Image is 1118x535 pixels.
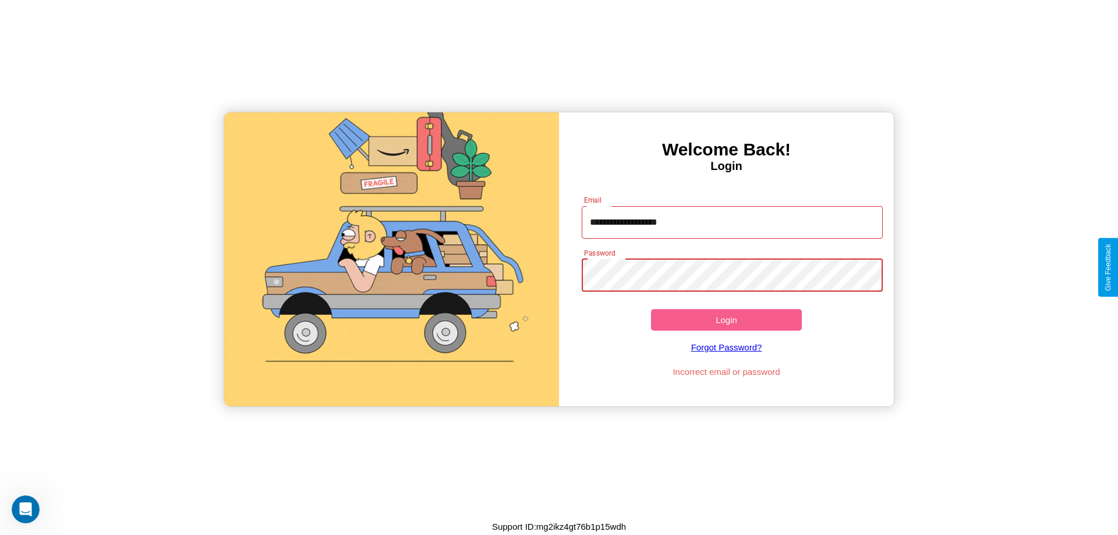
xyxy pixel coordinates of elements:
h4: Login [559,160,894,173]
p: Support ID: mg2ikz4gt76b1p15wdh [492,519,626,534]
p: Incorrect email or password [576,364,878,380]
img: gif [224,112,559,406]
button: Login [651,309,802,331]
a: Forgot Password? [576,331,878,364]
div: Give Feedback [1104,244,1112,291]
label: Password [584,248,615,258]
label: Email [584,195,602,205]
iframe: Intercom live chat [12,495,40,523]
h3: Welcome Back! [559,140,894,160]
